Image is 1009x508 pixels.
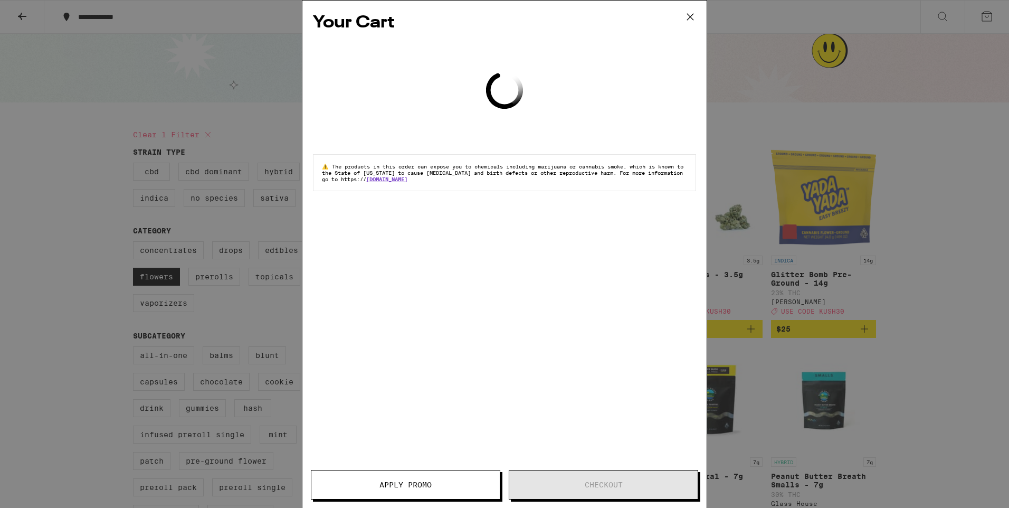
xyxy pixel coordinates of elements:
[311,470,500,500] button: Apply Promo
[322,163,683,182] span: The products in this order can expose you to chemicals including marijuana or cannabis smoke, whi...
[509,470,698,500] button: Checkout
[6,7,76,16] span: Hi. Need any help?
[313,11,696,35] h2: Your Cart
[585,481,623,488] span: Checkout
[322,163,332,170] span: ⚠️
[366,176,407,182] a: [DOMAIN_NAME]
[379,481,432,488] span: Apply Promo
